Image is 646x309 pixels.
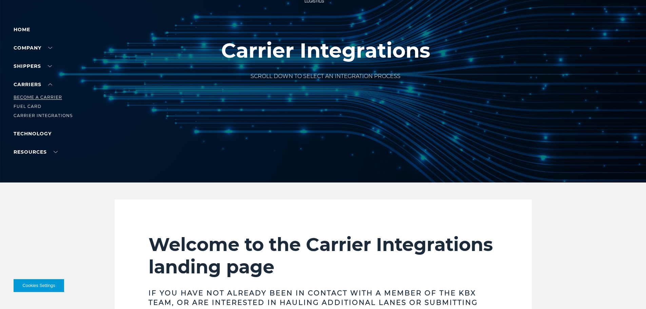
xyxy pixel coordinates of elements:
[221,39,430,62] h1: Carrier Integrations
[14,63,52,69] a: SHIPPERS
[14,149,58,155] a: RESOURCES
[14,26,30,33] a: Home
[14,81,52,88] a: Carriers
[14,95,62,100] a: Become a Carrier
[612,276,646,309] iframe: Chat Widget
[14,104,41,109] a: Fuel Card
[149,233,498,278] h2: Welcome to the Carrier Integrations landing page
[14,113,73,118] a: Carrier Integrations
[221,72,430,80] p: SCROLL DOWN TO SELECT AN INTEGRATION PROCESS
[14,279,64,292] button: Cookies Settings
[14,45,52,51] a: Company
[14,131,52,137] a: Technology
